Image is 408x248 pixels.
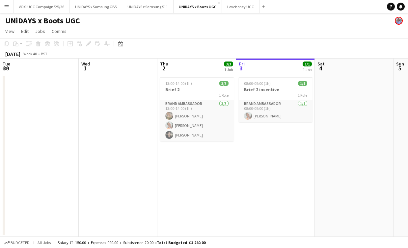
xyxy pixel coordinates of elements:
span: 4 [316,64,325,72]
span: 3/3 [219,81,229,86]
span: 5 [395,64,404,72]
div: BST [41,51,47,56]
a: View [3,27,17,36]
span: 1/1 [303,62,312,66]
span: Edit [21,28,29,34]
span: 1 Role [298,93,307,98]
span: Jobs [35,28,45,34]
app-job-card: 08:00-09:00 (1h)1/1Brief 2 incentive1 RoleBrand Ambassador1/108:00-09:00 (1h)[PERSON_NAME] [239,77,313,122]
app-user-avatar: Lucy Hillier [395,17,403,25]
span: Total Budgeted £1 240.00 [157,240,205,245]
span: 1 [80,64,90,72]
button: Lovehoney UGC [222,0,259,13]
span: 3 [238,64,245,72]
span: 08:00-09:00 (1h) [244,81,271,86]
span: Budgeted [11,240,30,245]
a: Jobs [33,27,48,36]
app-card-role: Brand Ambassador1/108:00-09:00 (1h)[PERSON_NAME] [239,100,313,122]
button: UNiDAYS x Samsung S11 [122,0,174,13]
app-job-card: 13:00-14:00 (1h)3/3Brief 21 RoleBrand Ambassador3/313:00-14:00 (1h)[PERSON_NAME][PERSON_NAME][PER... [160,77,234,141]
span: Thu [160,61,168,67]
button: UNiDAYS x Boots UGC [174,0,222,13]
span: Sat [317,61,325,67]
div: 1 Job [303,67,312,72]
span: Tue [3,61,10,67]
span: All jobs [36,240,52,245]
span: Sun [396,61,404,67]
span: View [5,28,14,34]
span: Wed [81,61,90,67]
button: Budgeted [3,239,31,246]
span: 13:00-14:00 (1h) [165,81,192,86]
h1: UNiDAYS x Boots UGC [5,16,80,26]
a: Comms [49,27,69,36]
span: 30 [2,64,10,72]
a: Edit [18,27,31,36]
span: Comms [52,28,67,34]
div: 1 Job [224,67,233,72]
span: Week 40 [22,51,38,56]
span: 1/1 [298,81,307,86]
h3: Brief 2 [160,87,234,92]
span: 3/3 [224,62,233,66]
div: Salary £1 150.00 + Expenses £90.00 + Subsistence £0.00 = [58,240,205,245]
div: [DATE] [5,51,20,57]
button: VOXI UGC Campaign '25/26 [14,0,70,13]
h3: Brief 2 incentive [239,87,313,92]
span: 2 [159,64,168,72]
span: 1 Role [219,93,229,98]
app-card-role: Brand Ambassador3/313:00-14:00 (1h)[PERSON_NAME][PERSON_NAME][PERSON_NAME] [160,100,234,141]
button: UNiDAYS x Samsung GB5 [70,0,122,13]
span: Fri [239,61,245,67]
